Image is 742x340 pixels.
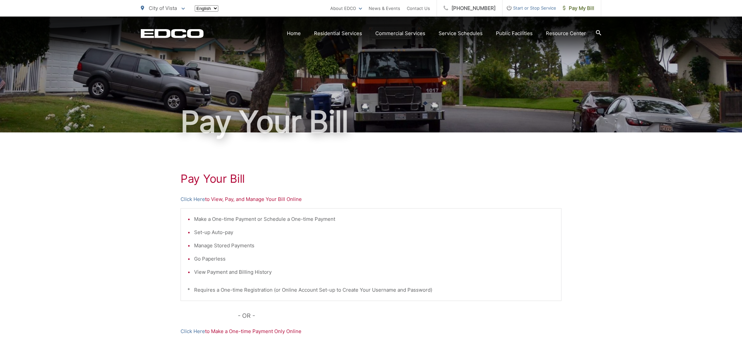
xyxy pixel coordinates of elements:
p: to Make a One-time Payment Only Online [181,327,561,335]
li: Go Paperless [194,255,555,263]
p: to View, Pay, and Manage Your Bill Online [181,195,561,203]
span: City of Vista [149,5,177,11]
li: Manage Stored Payments [194,242,555,250]
a: Contact Us [407,4,430,12]
a: Service Schedules [439,29,483,37]
li: View Payment and Billing History [194,268,555,276]
a: Commercial Services [375,29,425,37]
li: Make a One-time Payment or Schedule a One-time Payment [194,215,555,223]
a: Home [287,29,301,37]
a: Click Here [181,195,205,203]
select: Select a language [195,5,218,12]
a: Resource Center [546,29,586,37]
p: - OR - [238,311,562,321]
a: News & Events [369,4,400,12]
a: Public Facilities [496,29,533,37]
span: Pay My Bill [563,4,594,12]
p: * Requires a One-time Registration (or Online Account Set-up to Create Your Username and Password) [187,286,555,294]
a: About EDCO [330,4,362,12]
a: Residential Services [314,29,362,37]
h1: Pay Your Bill [141,105,601,138]
a: Click Here [181,327,205,335]
li: Set-up Auto-pay [194,228,555,236]
h1: Pay Your Bill [181,172,561,185]
a: EDCD logo. Return to the homepage. [141,29,204,38]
